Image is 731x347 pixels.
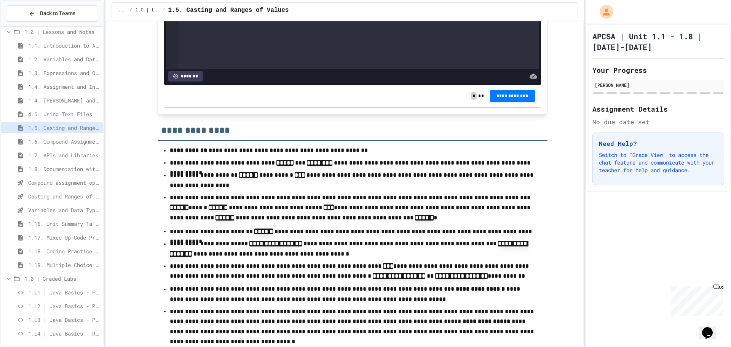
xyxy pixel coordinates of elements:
span: 1.L2 | Java Basics - Paragraphs Lab [28,302,100,310]
div: My Account [592,3,615,21]
h1: APCSA | Unit 1.1 - 1.8 | [DATE]-[DATE] [592,31,724,52]
span: 1.7. APIs and Libraries [28,151,100,159]
h2: Assignment Details [592,104,724,114]
span: 4.6. Using Text Files [28,110,100,118]
span: Compound assignment operators - Quiz [28,179,100,187]
span: Casting and Ranges of variables - Quiz [28,192,100,200]
span: 1.0 | Lessons and Notes [135,7,159,13]
span: 1.3. Expressions and Output [New] [28,69,100,77]
span: / [129,7,132,13]
button: Back to Teams [7,5,97,22]
div: No due date set [592,117,724,126]
span: 1.4. Assignment and Input [28,83,100,91]
iframe: chat widget [699,317,723,339]
span: 1.5. Casting and Ranges of Values [28,124,100,132]
h2: Your Progress [592,65,724,75]
span: ... [118,7,126,13]
span: 1.1. Introduction to Algorithms, Programming, and Compilers [28,42,100,50]
span: 1.0 | Graded Labs [24,275,100,283]
span: 1.5. Casting and Ranges of Values [168,6,289,15]
span: 1.L3 | Java Basics - Printing Code Lab [28,316,100,324]
span: 1.4. [PERSON_NAME] and User Input [28,96,100,104]
span: 1.2. Variables and Data Types [28,55,100,63]
div: Chat with us now!Close [3,3,53,48]
span: 1.6. Compound Assignment Operators [28,138,100,146]
span: Back to Teams [40,10,75,18]
span: 1.L4 | Java Basics - Rectangle Lab [28,329,100,337]
iframe: chat widget [668,283,723,316]
span: 1.8. Documentation with Comments and Preconditions [28,165,100,173]
span: 1.0 | Lessons and Notes [24,28,100,36]
h3: Need Help? [599,139,718,148]
span: / [162,7,165,13]
span: 1.16. Unit Summary 1a (1.1-1.6) [28,220,100,228]
span: 1.19. Multiple Choice Exercises for Unit 1a (1.1-1.6) [28,261,100,269]
p: Switch to "Grade View" to access the chat feature and communicate with your teacher for help and ... [599,151,718,174]
span: Variables and Data Types - Quiz [28,206,100,214]
span: 1.18. Coding Practice 1a (1.1-1.6) [28,247,100,255]
span: 1.17. Mixed Up Code Practice 1.1-1.6 [28,233,100,241]
div: [PERSON_NAME] [595,82,722,88]
span: 1.L1 | Java Basics - Fish Lab [28,288,100,296]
